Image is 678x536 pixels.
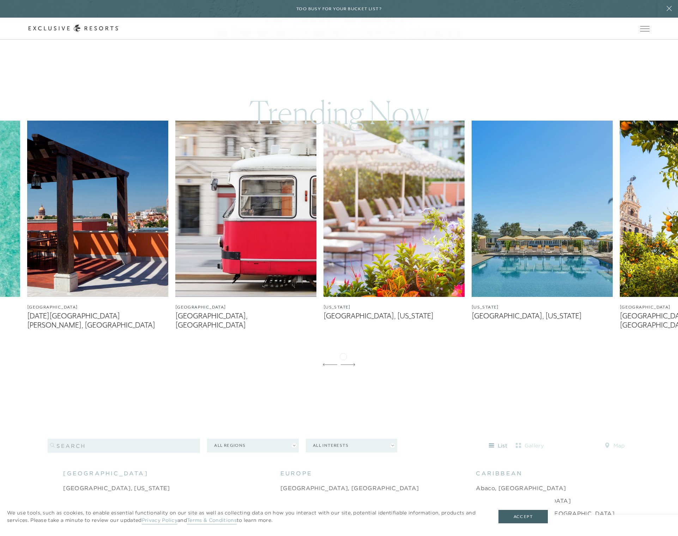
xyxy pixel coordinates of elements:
a: [GEOGRAPHIC_DATA], [US_STATE] [63,484,170,492]
figcaption: [US_STATE] [323,304,465,311]
a: Anguilla, [GEOGRAPHIC_DATA] [476,497,571,505]
a: Abaco, [GEOGRAPHIC_DATA] [476,484,566,492]
a: [GEOGRAPHIC_DATA], [GEOGRAPHIC_DATA] [280,497,419,505]
a: [GEOGRAPHIC_DATA], [GEOGRAPHIC_DATA] [280,484,419,492]
span: [GEOGRAPHIC_DATA] [63,469,148,477]
a: Terms & Conditions [187,517,237,524]
button: gallery [514,440,546,451]
figcaption: [US_STATE] [472,304,613,311]
a: [US_STATE][GEOGRAPHIC_DATA], [US_STATE] [323,121,465,321]
input: search [48,439,200,453]
figcaption: [GEOGRAPHIC_DATA], [GEOGRAPHIC_DATA] [175,312,316,329]
button: Accept [498,510,548,523]
figcaption: [GEOGRAPHIC_DATA] [175,304,316,311]
figcaption: [GEOGRAPHIC_DATA], [US_STATE] [472,312,613,321]
button: Open navigation [640,26,649,31]
span: europe [280,469,312,477]
figcaption: [GEOGRAPHIC_DATA], [US_STATE] [323,312,465,321]
a: [GEOGRAPHIC_DATA][GEOGRAPHIC_DATA], [GEOGRAPHIC_DATA] [175,121,316,330]
a: [GEOGRAPHIC_DATA][DATE][GEOGRAPHIC_DATA][PERSON_NAME], [GEOGRAPHIC_DATA] [27,121,168,330]
button: All Regions [207,439,299,452]
a: [GEOGRAPHIC_DATA], [US_STATE] [63,497,170,505]
figcaption: [DATE][GEOGRAPHIC_DATA][PERSON_NAME], [GEOGRAPHIC_DATA] [27,312,168,329]
p: We use tools, such as cookies, to enable essential functionality on our site as well as collectin... [7,509,484,524]
button: list [482,440,514,451]
button: map [599,440,630,451]
a: [US_STATE][GEOGRAPHIC_DATA], [US_STATE] [472,121,613,321]
figcaption: [GEOGRAPHIC_DATA] [27,304,168,311]
a: Privacy Policy [142,517,177,524]
button: All Interests [306,439,398,452]
span: caribbean [476,469,522,477]
h6: Too busy for your bucket list? [296,6,382,12]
